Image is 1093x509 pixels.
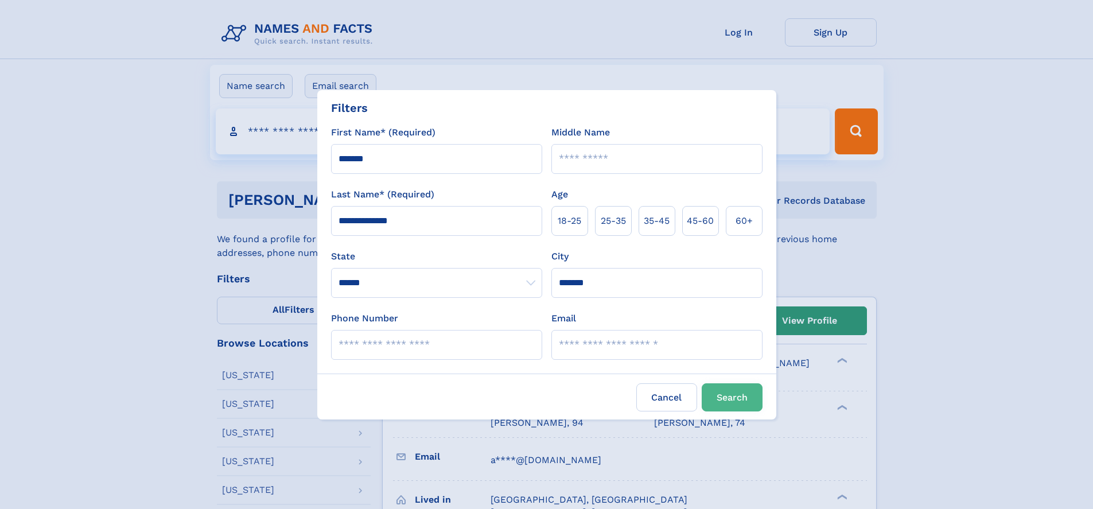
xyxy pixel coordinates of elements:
button: Search [702,383,763,411]
span: 60+ [736,214,753,228]
label: Phone Number [331,312,398,325]
label: City [551,250,569,263]
label: Last Name* (Required) [331,188,434,201]
label: Middle Name [551,126,610,139]
label: Cancel [636,383,697,411]
label: State [331,250,542,263]
span: 25‑35 [601,214,626,228]
label: First Name* (Required) [331,126,435,139]
span: 18‑25 [558,214,581,228]
label: Age [551,188,568,201]
span: 45‑60 [687,214,714,228]
label: Email [551,312,576,325]
div: Filters [331,99,368,116]
span: 35‑45 [644,214,670,228]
